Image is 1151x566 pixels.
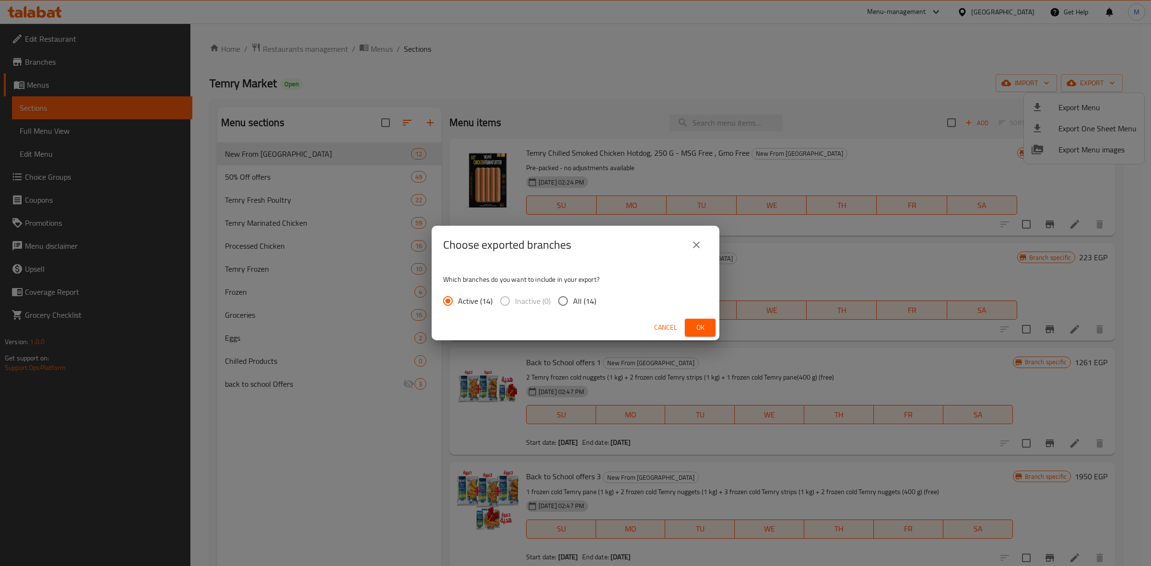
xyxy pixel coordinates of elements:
[443,275,708,284] p: Which branches do you want to include in your export?
[650,319,681,336] button: Cancel
[685,233,708,256] button: close
[693,322,708,334] span: Ok
[443,237,571,253] h2: Choose exported branches
[685,319,716,336] button: Ok
[515,295,551,307] span: Inactive (0)
[654,322,677,334] span: Cancel
[458,295,493,307] span: Active (14)
[573,295,596,307] span: All (14)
